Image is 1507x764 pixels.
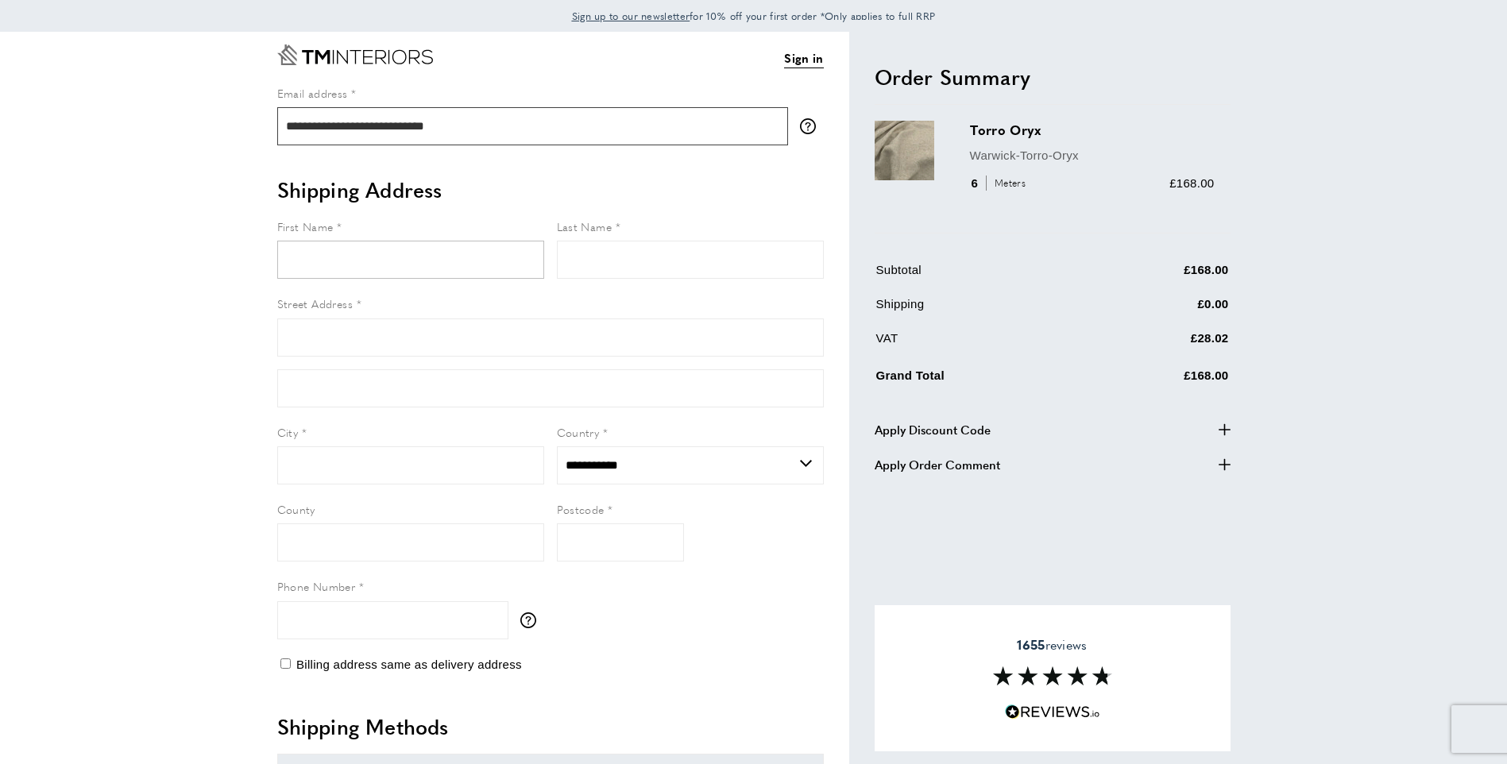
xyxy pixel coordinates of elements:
span: for 10% off your first order *Only applies to full RRP [572,9,936,23]
span: Last Name [557,218,612,234]
td: £28.02 [1090,329,1229,360]
td: Subtotal [876,260,1089,291]
td: £168.00 [1090,260,1229,291]
td: Grand Total [876,363,1089,397]
h2: Order Summary [875,63,1231,91]
span: First Name [277,218,334,234]
div: 6 [970,174,1031,193]
span: Apply Order Comment [875,455,1000,474]
span: £168.00 [1169,176,1214,190]
span: Sign up to our newsletter [572,9,690,23]
span: Postcode [557,501,605,517]
button: More information [800,118,824,134]
span: Meters [986,176,1030,191]
span: Street Address [277,295,354,311]
button: More information [520,612,544,628]
td: VAT [876,329,1089,360]
a: Sign in [784,48,823,68]
td: Shipping [876,295,1089,326]
span: Phone Number [277,578,356,594]
img: Reviews.io 5 stars [1005,704,1100,720]
h2: Shipping Methods [277,712,824,741]
span: County [277,501,315,517]
a: Sign up to our newsletter [572,8,690,24]
h2: Shipping Address [277,176,824,204]
h3: Torro Oryx [970,121,1215,139]
img: Reviews section [993,666,1112,685]
p: Warwick-Torro-Oryx [970,146,1215,165]
span: City [277,424,299,440]
span: Country [557,424,600,440]
td: £0.00 [1090,295,1229,326]
span: Email address [277,85,348,101]
td: £168.00 [1090,363,1229,397]
input: Billing address same as delivery address [280,658,291,669]
a: Go to Home page [277,44,433,65]
span: reviews [1017,637,1087,653]
strong: 1655 [1017,635,1045,654]
span: Billing address same as delivery address [296,658,522,671]
img: Torro Oryx [875,121,934,180]
span: Apply Discount Code [875,420,991,439]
